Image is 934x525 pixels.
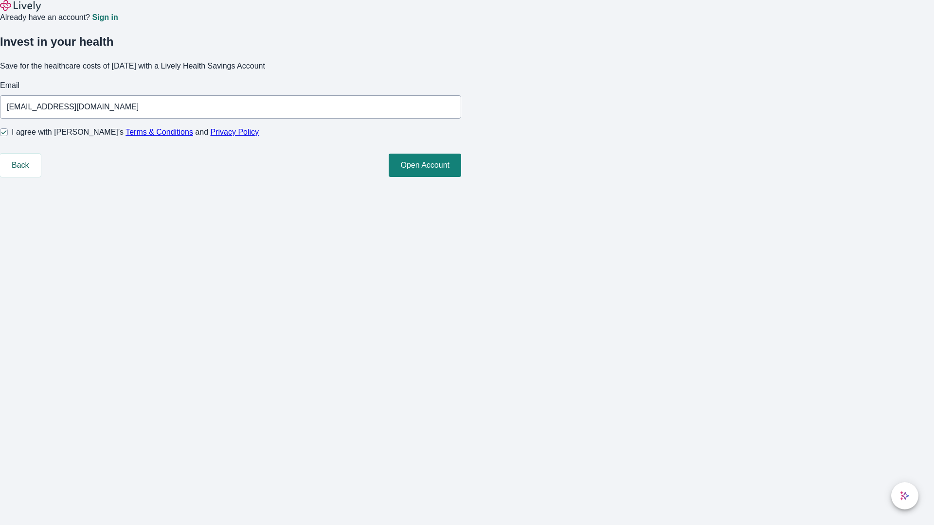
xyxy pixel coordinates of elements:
button: Open Account [389,154,461,177]
button: chat [891,482,918,509]
svg: Lively AI Assistant [900,491,910,501]
span: I agree with [PERSON_NAME]’s and [12,126,259,138]
a: Terms & Conditions [126,128,193,136]
a: Sign in [92,14,118,21]
a: Privacy Policy [211,128,259,136]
